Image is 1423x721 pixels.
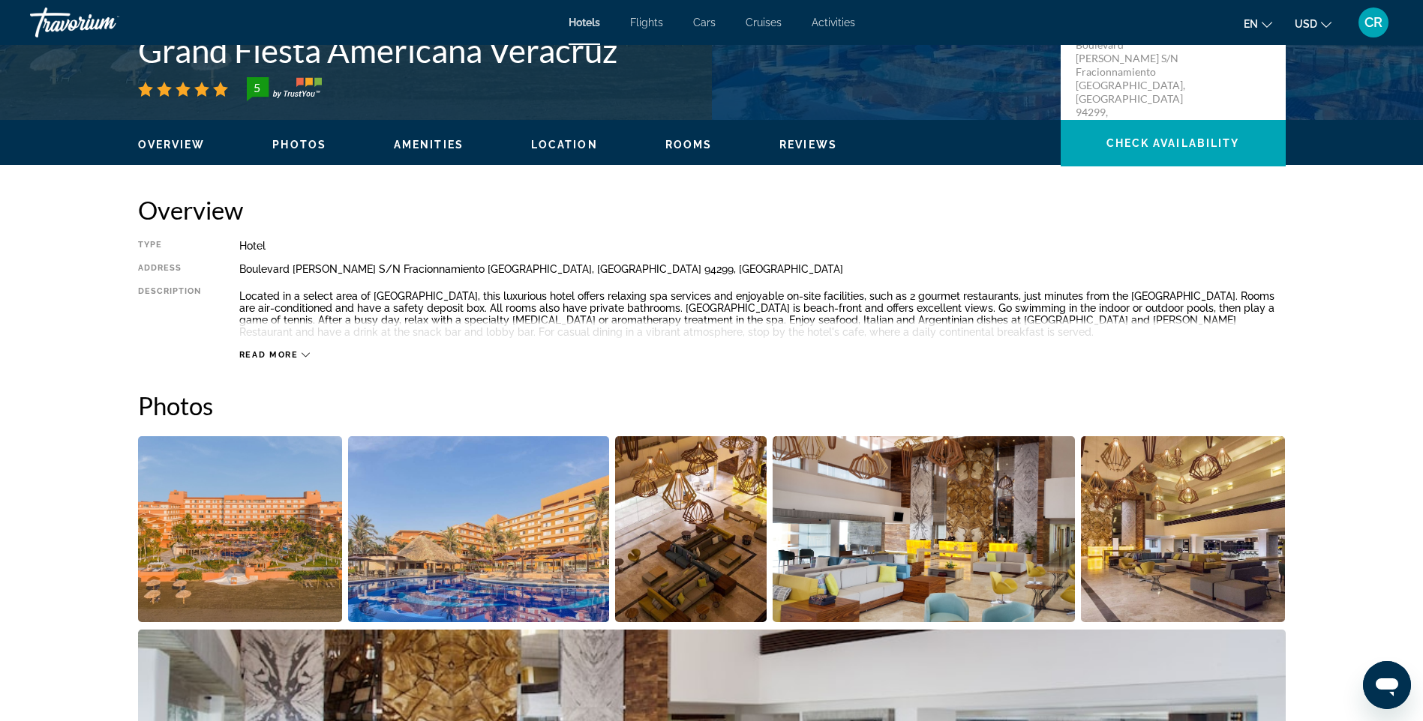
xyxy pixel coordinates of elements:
[615,435,767,623] button: Open full-screen image slider
[242,79,272,97] div: 5
[1081,435,1286,623] button: Open full-screen image slider
[138,435,343,623] button: Open full-screen image slider
[1364,15,1382,30] span: CR
[630,16,663,28] a: Flights
[1295,13,1331,34] button: Change currency
[138,195,1286,225] h2: Overview
[779,139,837,151] span: Reviews
[239,349,311,360] button: Read more
[138,240,202,252] div: Type
[138,390,1286,420] h2: Photos
[531,139,598,151] span: Location
[1244,13,1272,34] button: Change language
[272,138,326,151] button: Photos
[239,263,1286,275] div: Boulevard [PERSON_NAME] S/N Fracionnamiento [GEOGRAPHIC_DATA], [GEOGRAPHIC_DATA] 94299, [GEOGRAPH...
[665,139,713,151] span: Rooms
[239,290,1286,338] p: Located in a select area of [GEOGRAPHIC_DATA], this luxurious hotel offers relaxing spa services ...
[30,3,180,42] a: Travorium
[1354,7,1393,38] button: User Menu
[569,16,600,28] a: Hotels
[138,138,206,151] button: Overview
[138,31,1046,70] h1: Grand Fiesta Americana Veracruz
[1295,18,1317,30] span: USD
[1363,661,1411,709] iframe: Button to launch messaging window
[1244,18,1258,30] span: en
[394,139,464,151] span: Amenities
[779,138,837,151] button: Reviews
[773,435,1075,623] button: Open full-screen image slider
[138,286,202,342] div: Description
[138,263,202,275] div: Address
[531,138,598,151] button: Location
[138,139,206,151] span: Overview
[665,138,713,151] button: Rooms
[239,350,299,360] span: Read more
[394,138,464,151] button: Amenities
[812,16,855,28] a: Activities
[239,240,1286,252] div: Hotel
[247,77,322,101] img: trustyou-badge-hor.svg
[1106,137,1240,149] span: Check Availability
[1076,38,1196,133] p: Boulevard [PERSON_NAME] S/N Fracionnamiento [GEOGRAPHIC_DATA], [GEOGRAPHIC_DATA] 94299, [GEOGRAPH...
[272,139,326,151] span: Photos
[693,16,716,28] a: Cars
[746,16,782,28] a: Cruises
[348,435,609,623] button: Open full-screen image slider
[1061,120,1286,166] button: Check Availability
